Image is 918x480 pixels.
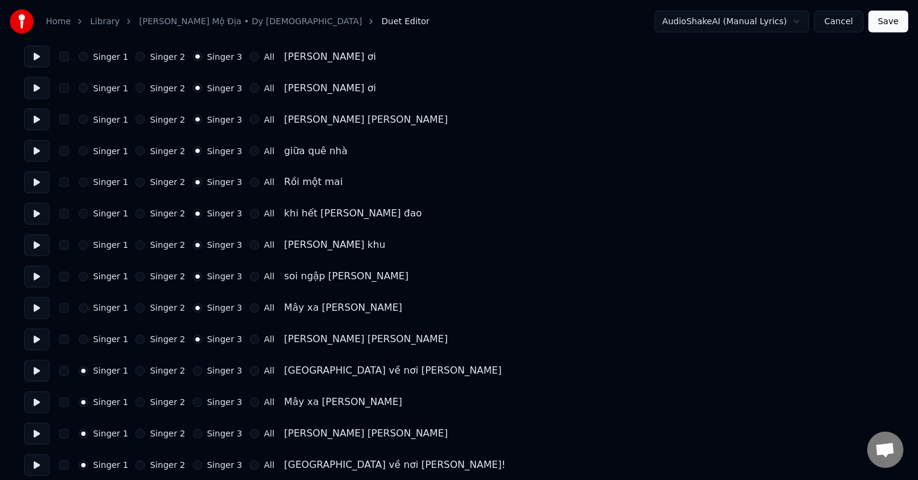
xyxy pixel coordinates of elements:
label: Singer 2 [150,178,185,187]
label: Singer 3 [207,53,242,61]
div: [PERSON_NAME] [PERSON_NAME] [284,112,448,127]
label: Singer 3 [207,84,242,92]
div: [GEOGRAPHIC_DATA] về nơi [PERSON_NAME]! [284,458,505,473]
div: khi hết [PERSON_NAME] đao [284,207,422,221]
label: Singer 2 [150,367,185,375]
div: giữa quê nhà [284,144,347,158]
label: All [264,210,274,218]
label: Singer 2 [150,461,185,470]
label: All [264,398,274,407]
label: Singer 1 [93,304,128,313]
label: Singer 2 [150,53,185,61]
label: All [264,147,274,155]
div: [PERSON_NAME] ơi [284,81,376,96]
label: Singer 1 [93,178,128,187]
button: Cancel [814,11,863,33]
label: Singer 3 [207,178,242,187]
label: Singer 3 [207,430,242,438]
label: All [264,241,274,250]
label: Singer 1 [93,84,128,92]
label: Singer 1 [93,430,128,438]
img: youka [10,10,34,34]
div: Open chat [867,432,903,468]
label: All [264,461,274,470]
div: Rồi một mai [284,175,343,190]
div: soi ngập [PERSON_NAME] [284,270,409,284]
label: Singer 2 [150,398,185,407]
label: Singer 3 [207,115,242,124]
label: All [264,304,274,313]
label: Singer 3 [207,210,242,218]
div: [PERSON_NAME] [PERSON_NAME] [284,427,448,441]
label: Singer 2 [150,210,185,218]
div: [PERSON_NAME] khu [284,238,386,253]
label: All [264,84,274,92]
label: Singer 1 [93,241,128,250]
label: Singer 3 [207,147,242,155]
label: All [264,178,274,187]
button: Save [868,11,908,33]
label: Singer 3 [207,367,242,375]
a: Home [46,16,71,28]
label: All [264,53,274,61]
div: [GEOGRAPHIC_DATA] về nơi [PERSON_NAME] [284,364,502,378]
label: Singer 1 [93,115,128,124]
label: Singer 2 [150,115,185,124]
a: Library [90,16,120,28]
div: Mây xa [PERSON_NAME] [284,395,402,410]
label: Singer 3 [207,241,242,250]
nav: breadcrumb [46,16,430,28]
label: Singer 3 [207,336,242,344]
label: Singer 2 [150,336,185,344]
label: All [264,336,274,344]
span: Duet Editor [381,16,430,28]
label: Singer 1 [93,367,128,375]
label: Singer 1 [93,273,128,281]
label: Singer 2 [150,84,185,92]
label: All [264,115,274,124]
label: Singer 3 [207,461,242,470]
label: Singer 3 [207,273,242,281]
div: [PERSON_NAME] [PERSON_NAME] [284,332,448,347]
label: Singer 2 [150,430,185,438]
label: Singer 1 [93,461,128,470]
div: [PERSON_NAME] ơi [284,50,376,64]
label: All [264,430,274,438]
label: Singer 2 [150,147,185,155]
label: Singer 1 [93,336,128,344]
label: Singer 2 [150,273,185,281]
label: Singer 1 [93,53,128,61]
label: Singer 2 [150,241,185,250]
label: Singer 2 [150,304,185,313]
label: All [264,367,274,375]
label: Singer 1 [93,210,128,218]
label: Singer 3 [207,398,242,407]
label: Singer 1 [93,147,128,155]
label: Singer 1 [93,398,128,407]
label: All [264,273,274,281]
a: [PERSON_NAME] Mộ Địa • Dy [DEMOGRAPHIC_DATA] [139,16,362,28]
div: Mây xa [PERSON_NAME] [284,301,402,316]
label: Singer 3 [207,304,242,313]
